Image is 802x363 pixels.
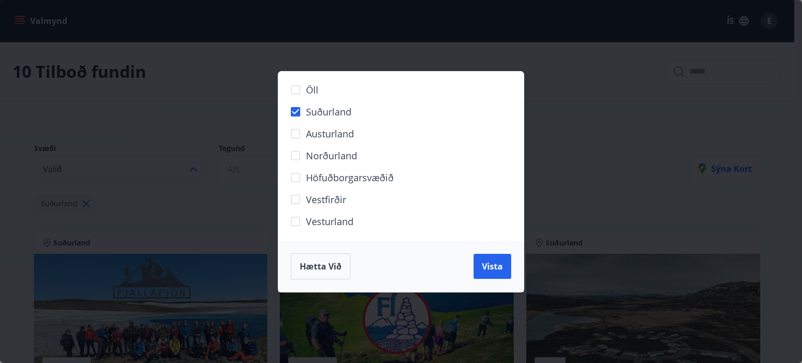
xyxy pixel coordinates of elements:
[306,105,351,119] span: Suðurland
[306,171,394,184] span: Höfuðborgarsvæðið
[306,193,346,206] span: Vestfirðir
[291,253,350,279] button: Hætta við
[482,261,503,272] span: Vista
[306,127,354,140] span: Austurland
[306,83,319,97] span: Öll
[306,149,357,162] span: Norðurland
[300,261,341,272] span: Hætta við
[306,215,353,228] span: Vesturland
[474,254,511,279] button: Vista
